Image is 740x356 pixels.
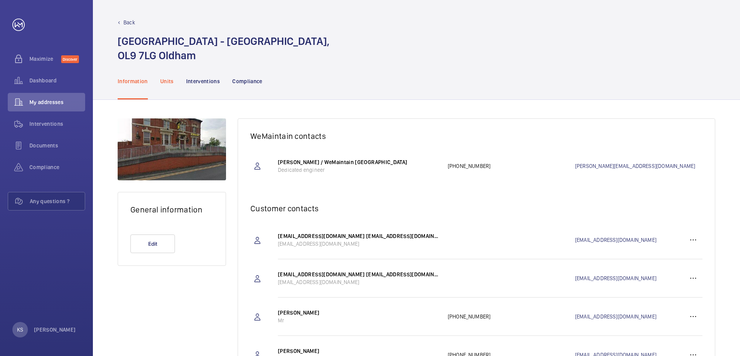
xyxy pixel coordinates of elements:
[30,197,85,205] span: Any questions ?
[130,205,213,214] h2: General information
[160,77,174,85] p: Units
[123,19,135,26] p: Back
[448,162,575,170] p: [PHONE_NUMBER]
[278,232,440,240] p: [EMAIL_ADDRESS][DOMAIN_NAME] [EMAIL_ADDRESS][DOMAIN_NAME]
[118,34,329,63] h1: [GEOGRAPHIC_DATA] - [GEOGRAPHIC_DATA], OL9 7LG Oldham
[575,274,684,282] a: [EMAIL_ADDRESS][DOMAIN_NAME]
[278,158,440,166] p: [PERSON_NAME] / WeMaintain [GEOGRAPHIC_DATA]
[29,142,85,149] span: Documents
[130,234,175,253] button: Edit
[118,77,148,85] p: Information
[278,309,440,317] p: [PERSON_NAME]
[232,77,262,85] p: Compliance
[278,317,440,324] p: Mr
[278,166,440,174] p: Dedicated engineer
[575,162,702,170] a: [PERSON_NAME][EMAIL_ADDRESS][DOMAIN_NAME]
[278,347,440,355] p: [PERSON_NAME]
[29,120,85,128] span: Interventions
[29,77,85,84] span: Dashboard
[575,236,684,244] a: [EMAIL_ADDRESS][DOMAIN_NAME]
[278,270,440,278] p: [EMAIL_ADDRESS][DOMAIN_NAME] [EMAIL_ADDRESS][DOMAIN_NAME]
[29,55,61,63] span: Maximize
[17,326,23,334] p: KS
[278,240,440,248] p: [EMAIL_ADDRESS][DOMAIN_NAME]
[29,98,85,106] span: My addresses
[29,163,85,171] span: Compliance
[448,313,575,320] p: [PHONE_NUMBER]
[250,131,702,141] h2: WeMaintain contacts
[250,204,702,213] h2: Customer contacts
[278,278,440,286] p: [EMAIL_ADDRESS][DOMAIN_NAME]
[575,313,684,320] a: [EMAIL_ADDRESS][DOMAIN_NAME]
[61,55,79,63] span: Discover
[186,77,220,85] p: Interventions
[34,326,76,334] p: [PERSON_NAME]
